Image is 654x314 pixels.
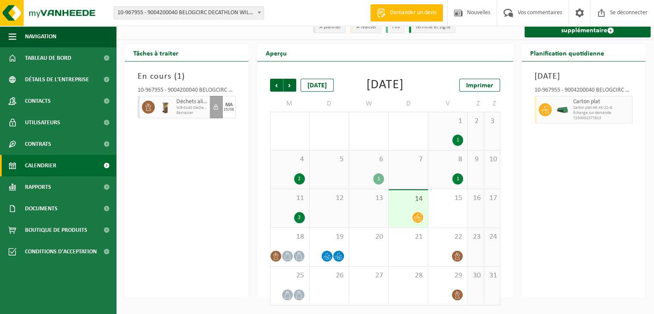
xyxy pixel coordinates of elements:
[114,7,264,19] span: 10-967955 - 9004200040 BELOGCIRC DECATHLON WILLEBROEK - WILLEBROEK
[458,155,462,163] font: 8
[370,4,443,22] a: Demander un devis
[340,155,344,163] font: 5
[296,194,304,202] font: 11
[390,9,436,16] font: Demander un devis
[296,233,304,241] font: 18
[475,117,479,125] font: 2
[489,271,497,280] font: 31
[378,176,380,182] font: 1
[573,99,600,105] font: Carton plat
[457,138,459,143] font: 1
[365,101,372,108] font: W
[159,101,172,114] img: WB-0140-HPE-BN-01
[25,141,51,148] font: Contrats
[25,206,58,212] font: Documents
[491,117,494,125] font: 3
[458,117,462,125] font: 1
[356,25,377,30] font: À réaliser
[473,194,481,202] font: 16
[375,233,383,241] font: 20
[225,102,233,108] font: MA
[25,163,56,169] font: Calendrier
[454,271,462,280] font: 29
[366,78,404,92] font: [DATE]
[224,107,234,112] font: 25/08
[138,72,177,81] font: En cours (
[459,79,500,92] a: Imprimer
[286,101,293,108] font: M
[298,215,301,220] font: 2
[392,25,400,30] font: Fini
[415,271,423,280] font: 28
[406,101,411,108] font: D
[300,155,304,163] font: 4
[379,155,383,163] font: 6
[25,184,51,191] font: Rapports
[557,20,618,34] font: Demander une tâche supplémentaire
[489,155,497,163] font: 10
[518,9,562,16] font: Vos commentaires
[534,72,560,81] font: [DATE]
[475,155,479,163] font: 9
[266,50,287,57] font: Aperçu
[610,9,648,16] font: Se déconnecter
[25,227,87,234] font: Boutique de produits
[176,99,394,105] font: Déchets alimentaires, contenant des produits d'origine animale, non emballés, catégorie 3
[25,120,60,126] font: Utilisateurs
[489,233,497,241] font: 24
[133,50,178,57] font: Tâches à traiter
[176,105,297,110] font: WB-0140 Déchets alimentaires, contient des produits d'origine animale
[25,34,56,40] font: Navigation
[415,233,423,241] font: 21
[25,55,71,62] font: Tableau de bord
[476,101,480,108] font: Z
[525,17,651,37] a: Demander une tâche supplémentaire
[327,101,332,108] font: D
[415,25,451,30] font: Terminé et signé
[466,82,493,89] font: Imprimer
[457,176,459,182] font: 1
[25,98,51,105] font: Contacts
[336,233,344,241] font: 19
[573,116,601,120] font: T250002377813
[298,176,301,182] font: 2
[489,194,497,202] font: 17
[138,87,328,93] font: 10-967955 - 9004200040 BELOGCIRC DECATHLON WILLEBROEK - WILLEBROEK
[336,194,344,202] font: 12
[473,271,481,280] font: 30
[114,6,264,19] span: 10-967955 - 9004200040 BELOGCIRC DECATHLON WILLEBROEK - WILLEBROEK
[415,195,423,203] font: 14
[319,25,341,30] font: À planifier
[573,111,611,115] font: Échange sur demande
[454,233,462,241] font: 22
[117,9,307,16] font: 10-967955 - 9004200040 BELOGCIRC DECATHLON WILLEBROEK - WILLEBROEK
[556,107,569,113] img: HK-XK-22-GN-00
[25,249,97,255] font: Conditions d'acceptation
[473,233,481,241] font: 23
[176,111,193,115] font: Ramasser
[177,72,182,81] font: 1
[419,155,423,163] font: 7
[493,101,496,108] font: Z
[454,194,462,202] font: 15
[446,101,450,108] font: V
[307,82,327,89] font: [DATE]
[467,9,490,16] font: Nouvelles
[530,50,604,57] font: Planification quotidienne
[375,194,383,202] font: 13
[336,271,344,280] font: 26
[296,271,304,280] font: 25
[25,77,89,83] font: Détails de l'entreprise
[375,271,383,280] font: 27
[573,105,612,110] font: Carton plat HK-XK-22-G
[182,72,185,81] font: )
